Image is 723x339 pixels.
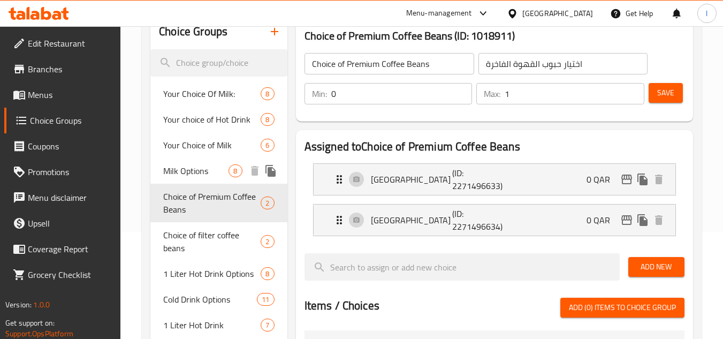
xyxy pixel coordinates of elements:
[150,81,287,107] div: Your Choice Of Milk:8
[163,267,261,280] span: 1 Liter Hot Drink Options
[28,37,112,50] span: Edit Restaurant
[150,312,287,338] div: 1 Liter Hot Drink7
[28,63,112,76] span: Branches
[150,261,287,287] div: 1 Liter Hot Drink Options8
[257,295,273,305] span: 11
[371,173,453,186] p: [GEOGRAPHIC_DATA]
[4,236,121,262] a: Coverage Report
[229,166,241,176] span: 8
[619,212,635,228] button: edit
[33,298,50,312] span: 1.0.0
[261,237,273,247] span: 2
[163,139,261,152] span: Your Choice of Milk
[305,298,379,314] h2: Items / Choices
[150,107,287,132] div: Your choice of Hot Drink8
[305,253,620,281] input: search
[150,158,287,184] div: Milk Options8deleteduplicate
[163,319,261,332] span: 1 Liter Hot Drink
[587,214,619,227] p: 0 QAR
[28,191,112,204] span: Menu disclaimer
[4,185,121,210] a: Menu disclaimer
[649,83,683,103] button: Save
[5,298,32,312] span: Version:
[4,133,121,159] a: Coupons
[150,184,287,222] div: Choice of Premium Coffee Beans2
[635,171,651,187] button: duplicate
[522,7,593,19] div: [GEOGRAPHIC_DATA]
[651,171,667,187] button: delete
[305,27,684,44] h3: Choice of Premium Coffee Beans (ID: 1018911)
[560,298,684,318] button: Add (0) items to choice group
[706,7,707,19] span: l
[4,31,121,56] a: Edit Restaurant
[163,293,257,306] span: Cold Drink Options
[28,140,112,153] span: Coupons
[4,159,121,185] a: Promotions
[4,56,121,82] a: Branches
[261,139,274,152] div: Choices
[4,262,121,288] a: Grocery Checklist
[163,229,261,254] span: Choice of filter coffee beans
[587,173,619,186] p: 0 QAR
[4,82,121,108] a: Menus
[261,115,273,125] span: 8
[305,159,684,200] li: Expand
[261,89,273,99] span: 8
[28,217,112,230] span: Upsell
[28,268,112,281] span: Grocery Checklist
[261,319,274,332] div: Choices
[651,212,667,228] button: delete
[163,113,261,126] span: Your choice of Hot Drink
[28,88,112,101] span: Menus
[28,165,112,178] span: Promotions
[257,293,274,306] div: Choices
[305,139,684,155] h2: Assigned to Choice of Premium Coffee Beans
[261,198,273,208] span: 2
[371,214,453,227] p: [GEOGRAPHIC_DATA]
[163,87,261,100] span: Your Choice Of Milk:
[261,267,274,280] div: Choices
[247,163,263,179] button: delete
[229,164,242,177] div: Choices
[314,164,675,195] div: Expand
[150,222,287,261] div: Choice of filter coffee beans2
[163,164,229,177] span: Milk Options
[484,87,500,100] p: Max:
[261,320,273,330] span: 7
[163,190,261,216] span: Choice of Premium Coffee Beans
[628,257,684,277] button: Add New
[569,301,676,314] span: Add (0) items to choice group
[452,207,507,233] p: (ID: 2271496634)
[619,171,635,187] button: edit
[637,260,676,274] span: Add New
[452,167,507,192] p: (ID: 2271496633)
[150,132,287,158] div: Your Choice of Milk6
[261,235,274,248] div: Choices
[150,49,287,77] input: search
[263,163,279,179] button: duplicate
[4,108,121,133] a: Choice Groups
[261,269,273,279] span: 8
[657,86,674,100] span: Save
[5,316,55,330] span: Get support on:
[30,114,112,127] span: Choice Groups
[261,140,273,150] span: 6
[312,87,327,100] p: Min:
[314,205,675,236] div: Expand
[4,210,121,236] a: Upsell
[150,287,287,312] div: Cold Drink Options11
[305,200,684,240] li: Expand
[635,212,651,228] button: duplicate
[159,24,227,40] h2: Choice Groups
[406,7,472,20] div: Menu-management
[261,197,274,209] div: Choices
[28,243,112,255] span: Coverage Report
